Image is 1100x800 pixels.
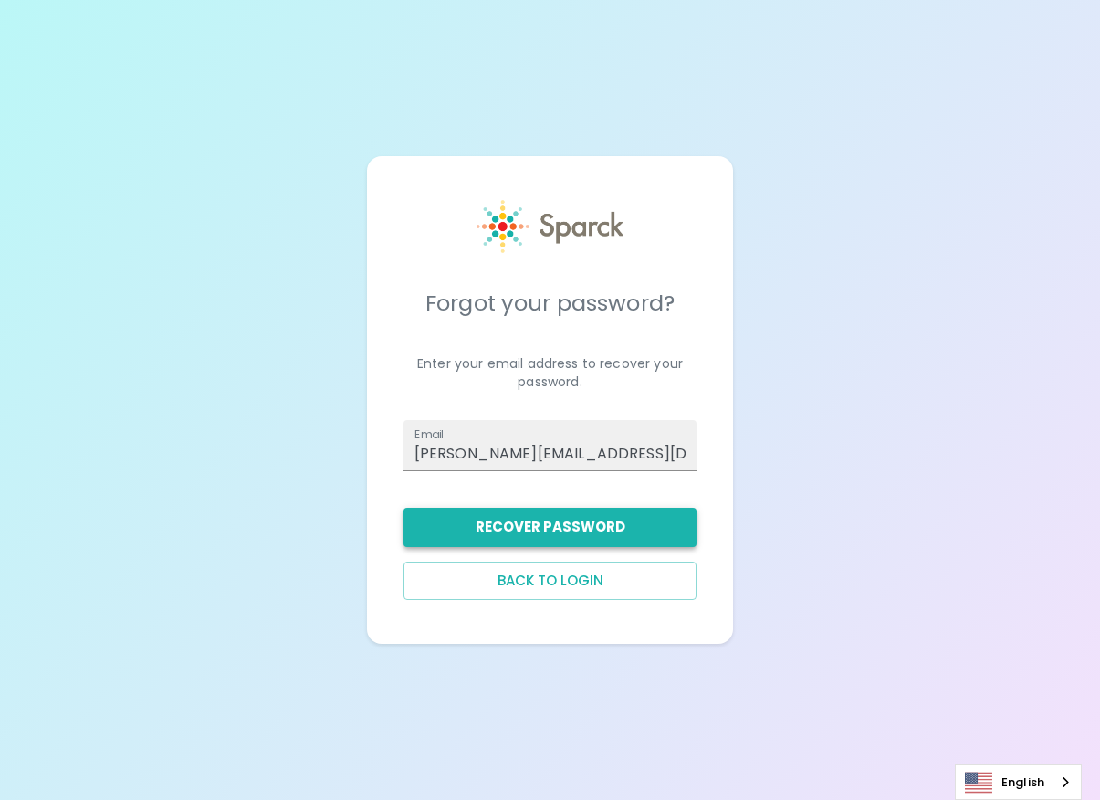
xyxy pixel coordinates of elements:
p: Enter your email address to recover your password. [403,354,697,391]
a: English [956,765,1081,799]
button: Recover Password [403,508,697,546]
label: Email [414,426,444,442]
img: Sparck logo [477,200,623,253]
h5: Forgot your password? [403,289,697,318]
div: Language [955,764,1082,800]
button: Back to login [403,562,697,600]
aside: Language selected: English [955,764,1082,800]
